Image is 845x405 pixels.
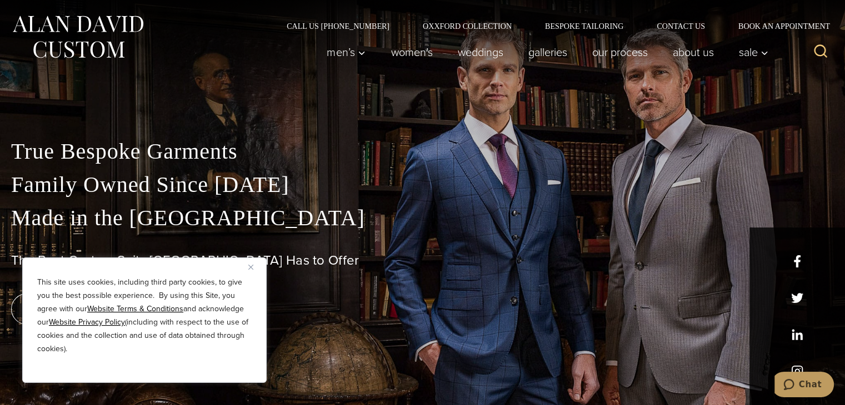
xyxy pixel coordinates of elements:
[528,22,640,30] a: Bespoke Tailoring
[314,41,774,63] nav: Primary Navigation
[11,12,144,62] img: Alan David Custom
[37,276,252,356] p: This site uses cookies, including third party cookies, to give you the best possible experience. ...
[270,22,834,30] nav: Secondary Navigation
[660,41,726,63] a: About Us
[314,41,378,63] button: Men’s sub menu toggle
[579,41,660,63] a: Our Process
[248,260,262,274] button: Close
[49,316,125,328] a: Website Privacy Policy
[248,265,253,270] img: Close
[516,41,579,63] a: Galleries
[640,22,722,30] a: Contact Us
[774,372,834,399] iframe: Opens a widget where you can chat to one of our agents
[11,135,834,235] p: True Bespoke Garments Family Owned Since [DATE] Made in the [GEOGRAPHIC_DATA]
[270,22,406,30] a: Call Us [PHONE_NUMBER]
[87,303,183,315] a: Website Terms & Conditions
[11,293,167,325] a: book an appointment
[726,41,774,63] button: Sale sub menu toggle
[406,22,528,30] a: Oxxford Collection
[445,41,516,63] a: weddings
[378,41,445,63] a: Women’s
[807,39,834,65] button: View Search Form
[722,22,834,30] a: Book an Appointment
[11,252,834,269] h1: The Best Custom Suits [GEOGRAPHIC_DATA] Has to Offer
